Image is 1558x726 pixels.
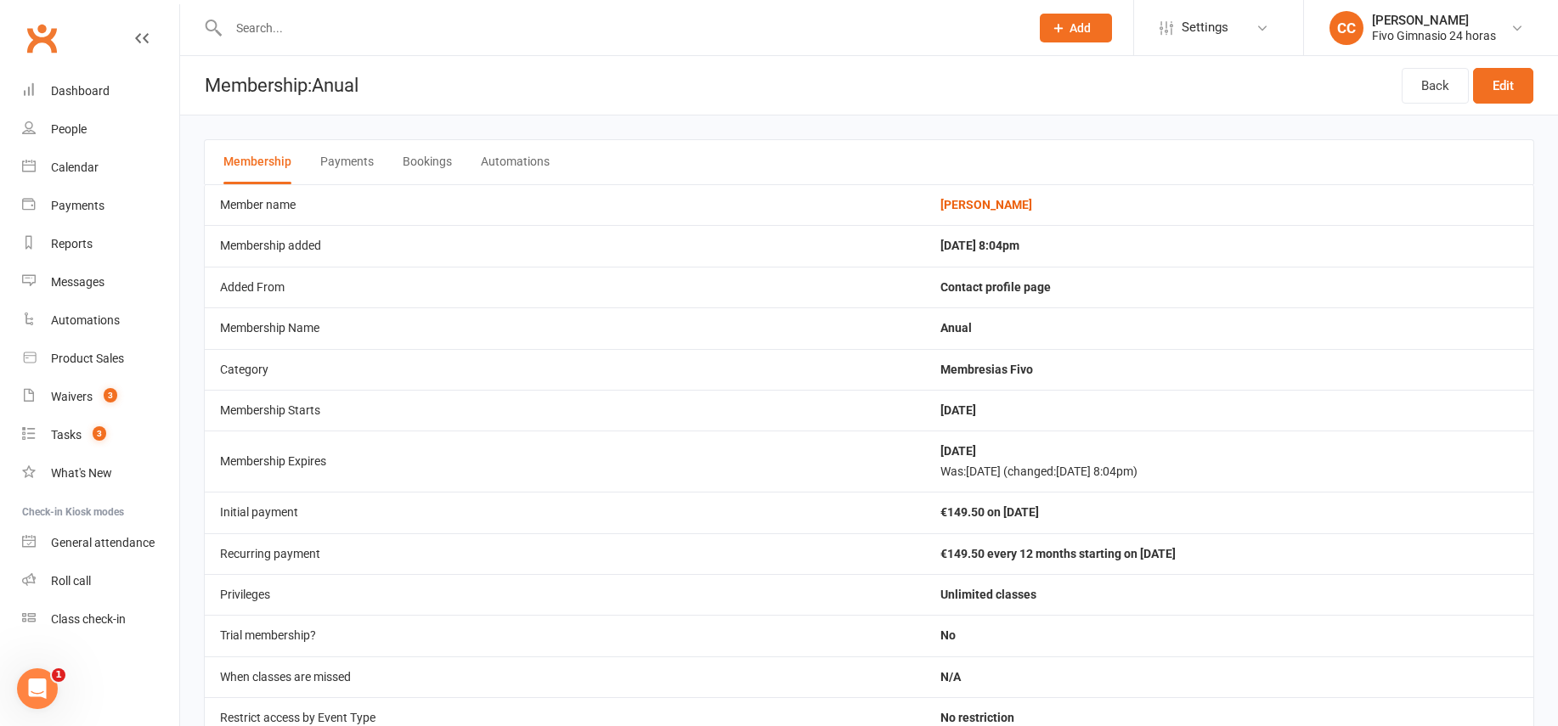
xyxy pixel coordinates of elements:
[925,349,1533,390] td: Membresias Fivo
[205,574,925,615] td: Privileges
[51,574,91,588] div: Roll call
[1040,14,1112,42] button: Add
[205,184,925,225] td: Member name
[940,198,1032,211] a: [PERSON_NAME]
[1182,8,1228,47] span: Settings
[22,110,179,149] a: People
[1473,68,1533,104] a: Edit
[940,588,1518,601] li: Unlimited classes
[223,16,1018,40] input: Search...
[925,656,1533,697] td: N/A
[22,149,179,187] a: Calendar
[925,615,1533,656] td: No
[22,600,179,639] a: Class kiosk mode
[22,562,179,600] a: Roll call
[51,84,110,98] div: Dashboard
[51,199,104,212] div: Payments
[51,390,93,403] div: Waivers
[403,140,452,184] button: Bookings
[22,301,179,340] a: Automations
[180,56,358,115] h1: Membership: Anual
[205,656,925,697] td: When classes are missed
[940,465,1518,478] div: Was: [DATE]
[205,533,925,574] td: Recurring payment
[1372,28,1496,43] div: Fivo Gimnasio 24 horas
[481,140,550,184] button: Automations
[925,307,1533,348] td: Anual
[22,263,179,301] a: Messages
[925,225,1533,266] td: [DATE] 8:04pm
[320,140,374,184] button: Payments
[22,225,179,263] a: Reports
[205,267,925,307] td: Added From
[925,267,1533,307] td: Contact profile page
[104,388,117,402] span: 3
[205,349,925,390] td: Category
[51,536,155,549] div: General attendance
[51,612,126,626] div: Class check-in
[51,466,112,480] div: What's New
[1003,464,1137,478] span: (changed: [DATE] 8:04pm )
[1070,21,1091,35] span: Add
[51,275,104,289] div: Messages
[205,307,925,348] td: Membership Name
[223,140,291,184] button: Membership
[51,313,120,327] div: Automations
[52,668,65,682] span: 1
[93,426,106,441] span: 3
[51,160,99,174] div: Calendar
[1329,11,1363,45] div: CC
[22,416,179,454] a: Tasks 3
[51,428,82,442] div: Tasks
[22,378,179,416] a: Waivers 3
[22,524,179,562] a: General attendance kiosk mode
[1402,68,1469,104] a: Back
[205,390,925,431] td: Membership Starts
[22,187,179,225] a: Payments
[205,615,925,656] td: Trial membership?
[22,340,179,378] a: Product Sales
[925,390,1533,431] td: [DATE]
[17,668,58,709] iframe: Intercom live chat
[205,431,925,492] td: Membership Expires
[22,72,179,110] a: Dashboard
[925,492,1533,532] td: €149.50 on [DATE]
[20,17,63,59] a: Clubworx
[205,492,925,532] td: Initial payment
[51,122,87,136] div: People
[1372,13,1496,28] div: [PERSON_NAME]
[51,237,93,250] div: Reports
[51,352,124,365] div: Product Sales
[22,454,179,492] a: What's New
[925,533,1533,574] td: €149.50 every 12 months starting on [DATE]
[205,225,925,266] td: Membership added
[940,445,1518,458] div: [DATE]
